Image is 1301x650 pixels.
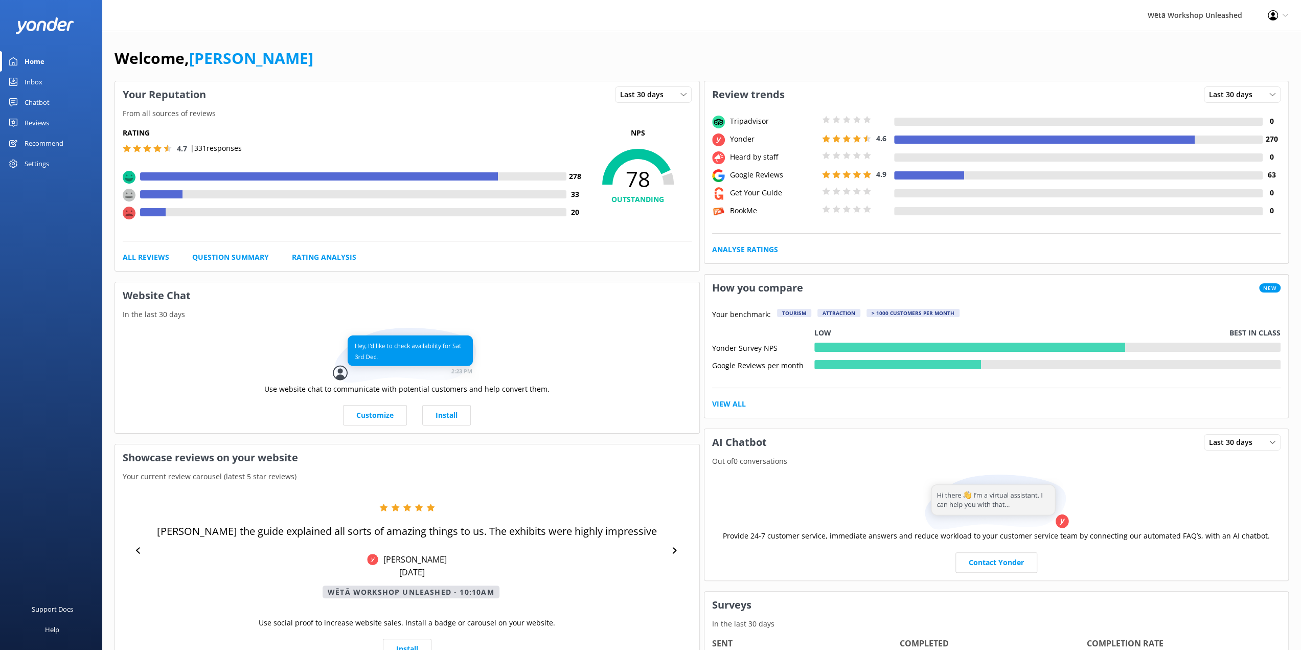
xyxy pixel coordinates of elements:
[115,444,699,471] h3: Showcase reviews on your website
[727,116,819,127] div: Tripadvisor
[422,405,471,425] a: Install
[1263,116,1281,127] h4: 0
[399,567,425,578] p: [DATE]
[922,475,1070,530] img: assistant...
[1229,327,1281,339] p: Best in class
[123,127,584,139] h5: Rating
[712,343,814,352] div: Yonder Survey NPS
[814,327,831,339] p: Low
[704,618,1289,630] p: In the last 30 days
[876,169,886,179] span: 4.9
[367,554,378,565] img: Yonder
[704,275,811,301] h3: How you compare
[25,51,44,72] div: Home
[1263,151,1281,163] h4: 0
[955,552,1037,573] a: Contact Yonder
[190,143,242,154] p: | 331 responses
[817,309,860,317] div: Attraction
[192,252,269,263] a: Question Summary
[343,405,407,425] a: Customize
[727,205,819,216] div: BookMe
[1263,205,1281,216] h4: 0
[25,153,49,174] div: Settings
[584,166,692,192] span: 78
[292,252,356,263] a: Rating Analysis
[584,194,692,205] h4: OUTSTANDING
[704,592,1289,618] h3: Surveys
[866,309,960,317] div: > 1000 customers per month
[566,207,584,218] h4: 20
[115,309,699,320] p: In the last 30 days
[259,617,555,629] p: Use social proof to increase website sales. Install a badge or carousel on your website.
[1263,169,1281,181] h4: 63
[123,252,169,263] a: All Reviews
[157,524,657,539] p: [PERSON_NAME] the guide explained all sorts of amazing things to us. The exhibits were highly imp...
[704,81,792,108] h3: Review trends
[115,81,214,108] h3: Your Reputation
[25,92,50,113] div: Chatbot
[876,133,886,143] span: 4.6
[189,48,313,69] a: [PERSON_NAME]
[1263,133,1281,145] h4: 270
[115,46,313,71] h1: Welcome,
[25,133,63,153] div: Recommend
[723,530,1270,542] p: Provide 24-7 customer service, immediate answers and reduce workload to your customer service tea...
[1263,187,1281,198] h4: 0
[712,360,814,369] div: Google Reviews per month
[727,187,819,198] div: Get Your Guide
[115,471,699,482] p: Your current review carousel (latest 5 star reviews)
[712,309,771,321] p: Your benchmark:
[712,398,746,410] a: View All
[115,282,699,309] h3: Website Chat
[45,619,59,640] div: Help
[15,17,74,34] img: yonder-white-logo.png
[115,108,699,119] p: From all sources of reviews
[584,127,692,139] p: NPS
[727,133,819,145] div: Yonder
[1209,437,1259,448] span: Last 30 days
[25,113,49,133] div: Reviews
[177,144,187,153] span: 4.7
[1209,89,1259,100] span: Last 30 days
[620,89,670,100] span: Last 30 days
[712,244,778,255] a: Analyse Ratings
[333,328,481,384] img: conversation...
[323,586,499,598] p: Wētā Workshop Unleashed - 10:10am
[727,151,819,163] div: Heard by staff
[25,72,42,92] div: Inbox
[777,309,811,317] div: Tourism
[566,189,584,200] h4: 33
[704,429,774,456] h3: AI Chatbot
[704,456,1289,467] p: Out of 0 conversations
[727,169,819,181] div: Google Reviews
[1259,283,1281,293] span: New
[32,599,73,619] div: Support Docs
[566,171,584,182] h4: 278
[378,554,447,565] p: [PERSON_NAME]
[264,384,550,395] p: Use website chat to communicate with potential customers and help convert them.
